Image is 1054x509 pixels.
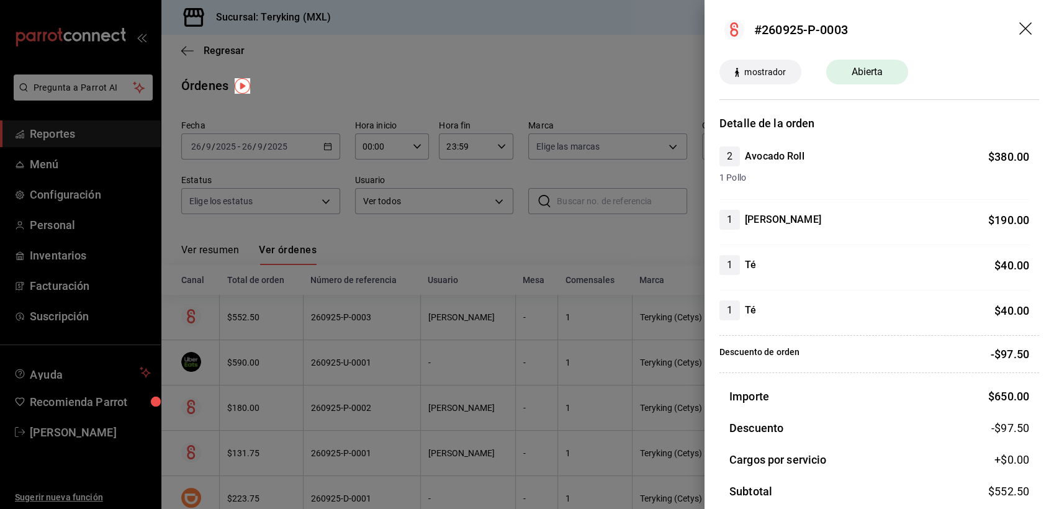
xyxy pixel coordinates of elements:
h4: Té [745,303,756,318]
h3: Cargos por servicio [729,451,827,468]
h4: Avocado Roll [745,149,804,164]
span: -$97.50 [991,420,1029,436]
span: $ 552.50 [988,485,1029,498]
span: +$ 0.00 [994,451,1029,468]
h3: Detalle de la orden [719,115,1039,132]
span: $ 40.00 [994,304,1029,317]
h3: Descuento [729,420,783,436]
span: $ 380.00 [988,150,1029,163]
span: $ 650.00 [988,390,1029,403]
span: 1 [719,258,740,273]
span: $ 40.00 [994,259,1029,272]
span: 1 Pollo [719,171,1029,184]
h3: Subtotal [729,483,772,500]
h4: [PERSON_NAME] [745,212,821,227]
span: mostrador [739,66,791,79]
span: Abierta [844,65,891,79]
p: -$97.50 [991,346,1029,363]
span: 2 [719,149,740,164]
img: Tooltip marker [235,78,250,94]
h3: Importe [729,388,769,405]
span: 1 [719,303,740,318]
button: drag [1019,22,1034,37]
h4: Té [745,258,756,273]
p: Descuento de orden [719,346,800,363]
div: #260925-P-0003 [754,20,848,39]
span: $ 190.00 [988,214,1029,227]
span: 1 [719,212,740,227]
